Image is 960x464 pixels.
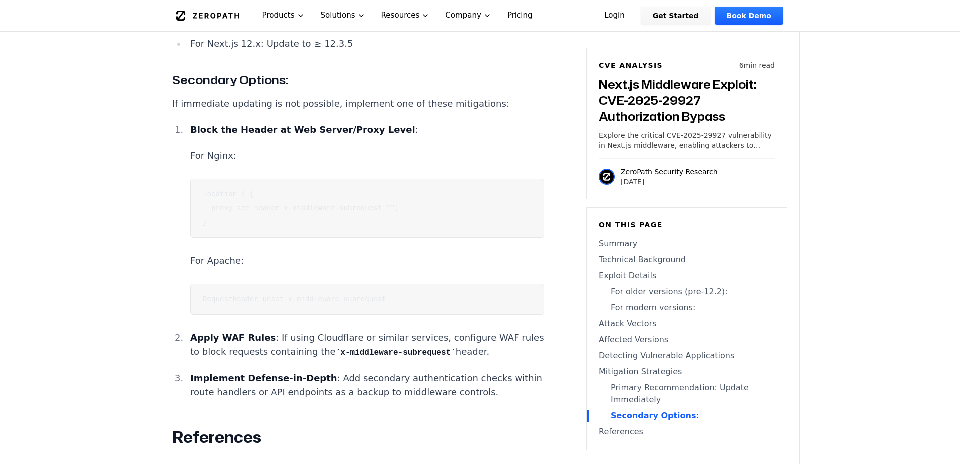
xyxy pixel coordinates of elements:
h6: On this page [599,220,775,230]
strong: Apply WAF Rules [190,332,276,343]
a: Exploit Details [599,270,775,282]
a: References [599,426,775,438]
p: : [190,123,544,137]
strong: Implement Defense-in-Depth [190,373,337,383]
p: ZeroPath Security Research [621,167,718,177]
a: Book Demo [715,7,783,25]
a: Affected Versions [599,334,775,346]
code: RequestHeader unset x-middleware-subrequest [203,295,386,303]
p: For Apache: [190,254,544,268]
p: [DATE] [621,177,718,187]
p: : Add secondary authentication checks within route handlers or API endpoints as a backup to middl... [190,371,544,399]
a: Mitigation Strategies [599,366,775,378]
h2: References [172,427,544,447]
p: 6 min read [739,60,775,70]
code: x-middleware-subrequest [336,348,456,357]
li: For Next.js 12.x: Update to ≥ 12.3.5 [186,37,544,51]
a: Get Started [641,7,711,25]
a: For modern versions: [599,302,775,314]
h3: Next.js Middleware Exploit: CVE-2025-29927 Authorization Bypass [599,76,775,124]
p: For Nginx: [190,149,544,163]
a: Login [592,7,637,25]
a: Secondary Options: [599,410,775,422]
a: For older versions (pre-12.2): [599,286,775,298]
p: : If using Cloudflare or similar services, configure WAF rules to block requests containing the h... [190,331,544,359]
a: Summary [599,238,775,250]
a: Detecting Vulnerable Applications [599,350,775,362]
h3: Secondary Options: [172,71,544,89]
h6: CVE Analysis [599,60,663,70]
img: ZeroPath Security Research [599,169,615,185]
p: Explore the critical CVE-2025-29927 vulnerability in Next.js middleware, enabling attackers to by... [599,130,775,150]
a: Technical Background [599,254,775,266]
p: If immediate updating is not possible, implement one of these mitigations: [172,97,544,111]
a: Primary Recommendation: Update Immediately [599,382,775,406]
a: Attack Vectors [599,318,775,330]
strong: Block the Header at Web Server/Proxy Level [190,124,415,135]
code: location / { proxy_set_header x-middleware-subrequest ""; } [203,190,399,226]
